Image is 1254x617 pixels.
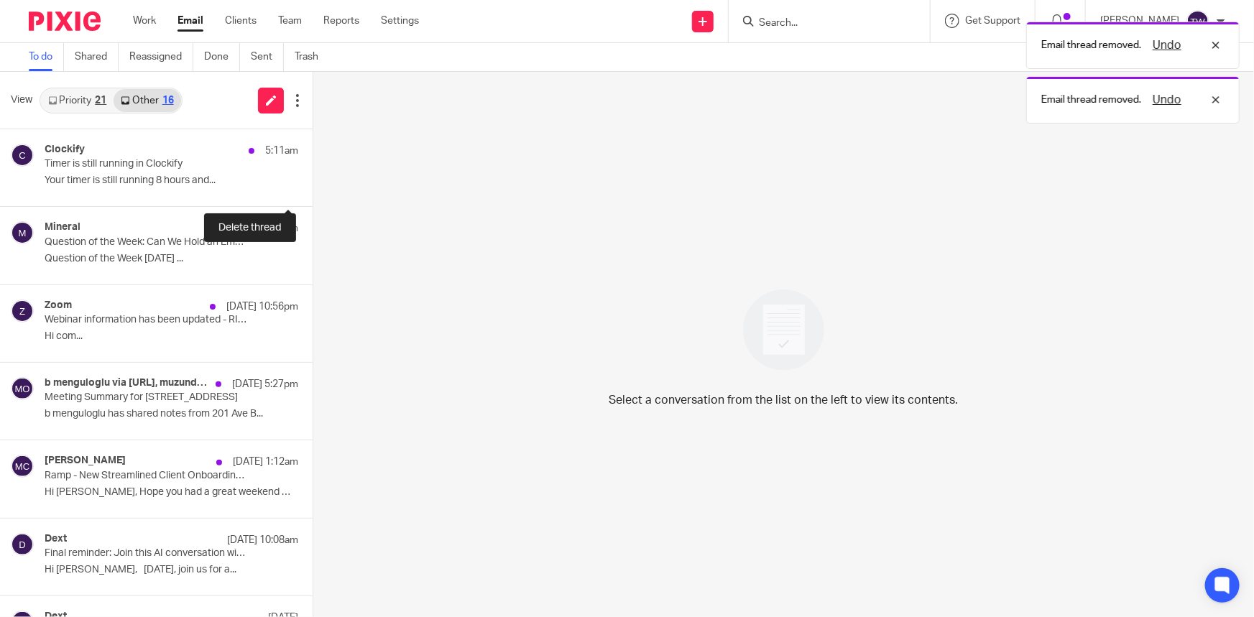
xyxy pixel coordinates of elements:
a: Reassigned [129,43,193,71]
p: Webinar information has been updated - RIGHTTOOL Webinars (Bi-monthly Updates) [45,314,248,326]
p: Meeting Summary for [STREET_ADDRESS] [45,391,248,404]
img: svg%3E [11,300,34,323]
p: b menguloglu has shared notes from 201 Ave B... [45,408,298,420]
p: Ramp - New Streamlined Client Onboarding Option Now Available [45,470,248,482]
a: Email [178,14,203,28]
img: svg%3E [11,533,34,556]
img: svg%3E [11,221,34,244]
img: Pixie [29,11,101,31]
h4: Zoom [45,300,72,312]
a: Trash [295,43,329,71]
img: svg%3E [11,455,34,478]
p: [DATE] 1:12am [233,455,298,469]
h4: Clockify [45,144,85,156]
button: Undo [1148,91,1186,108]
a: Other16 [114,89,180,112]
p: Hi [PERSON_NAME], [DATE], join us for a... [45,564,298,576]
p: [DATE] 10:08am [227,533,298,547]
a: Work [133,14,156,28]
div: 21 [95,96,106,106]
p: 4:24am [265,221,298,236]
p: Question of the Week [DATE] ... [45,253,298,265]
div: 16 [162,96,174,106]
img: svg%3E [11,377,34,400]
p: Email thread removed. [1041,38,1141,52]
p: Hi [PERSON_NAME], Hope you had a great weekend We’re... [45,486,298,498]
p: Your timer is still running 8 hours and... [45,175,298,187]
a: Shared [75,43,119,71]
h4: Mineral [45,221,80,233]
p: Timer is still running in Clockify [45,158,248,170]
p: [DATE] 10:56pm [226,300,298,314]
h4: b menguloglu via [URL], muzundag via [URL] [45,377,208,389]
img: image [734,280,834,380]
a: Priority21 [41,89,114,112]
span: View [11,93,32,108]
a: Sent [251,43,284,71]
p: Hi com... [45,330,298,343]
p: Select a conversation from the list on the left to view its contents. [609,391,959,409]
img: svg%3E [11,144,34,167]
a: Reports [323,14,359,28]
h4: [PERSON_NAME] [45,455,126,467]
p: 5:11am [265,144,298,158]
h4: Dext [45,533,67,545]
a: Clients [225,14,257,28]
p: Question of the Week: Can We Hold an Employee’s Last Check Until They Return Equipment? [45,236,248,249]
a: Done [204,43,240,71]
p: [DATE] 5:27pm [232,377,298,391]
a: Team [278,14,302,28]
p: Email thread removed. [1041,93,1141,107]
p: Final reminder: Join this AI conversation with your peers [45,547,248,560]
a: Settings [381,14,419,28]
a: To do [29,43,64,71]
img: svg%3E [1186,10,1209,33]
button: Undo [1148,37,1186,54]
